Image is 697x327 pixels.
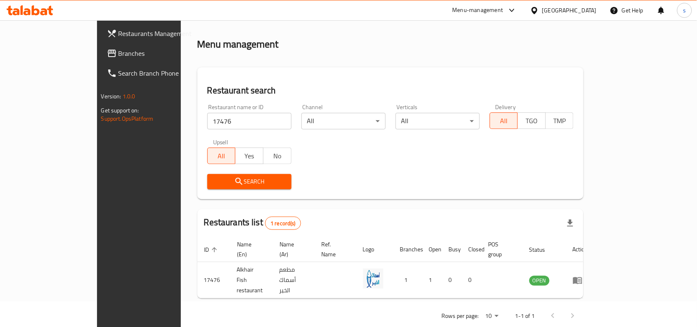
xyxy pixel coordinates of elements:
span: 1.0.0 [123,91,135,102]
span: Name (Ar) [280,239,305,259]
td: 0 [462,262,482,298]
label: Delivery [495,104,516,110]
button: Search [207,174,292,189]
h2: Restaurants list [204,216,301,230]
span: Version: [101,91,121,102]
div: Rows per page: [482,310,502,322]
td: Alkhair Fish restaurant [230,262,273,298]
span: POS group [488,239,513,259]
th: Open [422,237,442,262]
button: No [263,148,292,164]
span: s [683,6,686,15]
th: Action [566,237,595,262]
span: TMP [549,115,571,127]
th: Closed [462,237,482,262]
h2: Restaurant search [207,84,574,97]
span: TGO [521,115,543,127]
button: Yes [235,148,263,164]
td: 17476 [197,262,230,298]
span: Status [529,245,556,255]
p: Rows per page: [441,311,479,321]
span: OPEN [529,276,550,285]
span: Restaurants Management [119,29,207,38]
span: 1 record(s) [266,220,301,227]
td: مطعم أسماك الخير [273,262,315,298]
div: [GEOGRAPHIC_DATA] [542,6,597,15]
span: Name (En) [237,239,263,259]
div: Menu [573,275,588,285]
img: Alkhair Fish restaurant [363,268,384,289]
td: 1 [394,262,422,298]
span: Yes [239,150,260,162]
button: All [207,148,236,164]
th: Busy [442,237,462,262]
button: TGO [517,112,546,129]
td: 0 [442,262,462,298]
div: Menu-management [453,5,503,15]
span: All [211,150,232,162]
h2: Menu management [197,38,279,51]
a: Branches [100,43,213,63]
span: All [493,115,515,127]
a: Support.OpsPlatform [101,113,154,124]
span: Search [214,177,285,187]
div: Export file [560,213,580,233]
span: Menu management [233,11,288,21]
td: 1 [422,262,442,298]
span: ID [204,245,220,255]
div: Total records count [265,217,301,230]
span: No [267,150,288,162]
label: Upsell [213,139,228,145]
button: All [490,112,518,129]
span: Branches [119,48,207,58]
button: TMP [545,112,574,129]
span: Ref. Name [321,239,346,259]
a: Restaurants Management [100,24,213,43]
a: Search Branch Phone [100,63,213,83]
p: 1-1 of 1 [515,311,535,321]
div: All [301,113,386,129]
th: Logo [356,237,394,262]
li: / [227,11,230,21]
input: Search for restaurant name or ID.. [207,113,292,129]
span: Get support on: [101,105,139,116]
th: Branches [394,237,422,262]
span: Search Branch Phone [119,68,207,78]
table: enhanced table [197,237,595,298]
div: All [396,113,480,129]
